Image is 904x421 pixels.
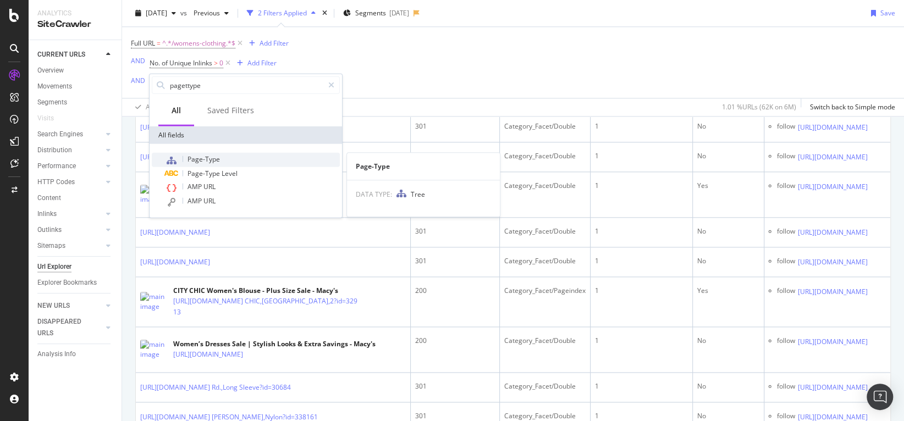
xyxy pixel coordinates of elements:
button: Segments[DATE] [339,4,414,22]
a: [URL][DOMAIN_NAME] [140,257,210,268]
div: 301 [415,381,495,391]
div: Add Filter [260,38,289,48]
div: Category_Facet/Double [504,121,586,131]
div: 301 [415,151,495,161]
div: Category_Facet/Double [504,336,586,346]
a: [URL][DOMAIN_NAME] [798,336,868,347]
span: vs [180,8,189,18]
div: AND [131,76,145,85]
a: HTTP Codes [37,176,103,188]
div: Category_Facet/Double [504,411,586,421]
span: Page-Type [188,169,222,178]
div: Movements [37,81,72,92]
button: AND [131,75,145,86]
div: Content [37,192,61,204]
div: Category_Facet/Double [504,256,586,266]
span: No. of Unique Inlinks [150,58,212,68]
img: main image [140,185,168,204]
button: [DATE] [131,4,180,22]
a: [URL][DOMAIN_NAME] [798,382,868,393]
div: Category_Facet/Double [504,226,586,236]
div: Visits [37,113,54,124]
div: 200 [415,336,495,346]
span: Page-Type [188,154,220,164]
div: 1 [595,336,688,346]
div: Url Explorer [37,261,71,273]
span: Segments [355,8,386,18]
span: 2025 Aug. 7th [146,8,167,18]
div: Outlinks [37,224,62,236]
button: Apply [131,98,163,116]
button: AND [131,56,145,66]
a: Url Explorer [37,261,114,273]
input: Search by field name [169,77,323,93]
span: 0 [219,56,223,71]
a: [URL][DOMAIN_NAME] [798,257,868,268]
a: Segments [37,97,114,108]
div: CURRENT URLS [37,49,85,60]
div: No [697,121,759,131]
span: AMP [188,182,203,191]
div: follow [777,181,795,192]
a: Distribution [37,145,103,156]
a: Explorer Bookmarks [37,277,114,289]
div: 200 [415,286,495,296]
div: Overview [37,65,64,76]
div: No [697,411,759,421]
div: Analytics [37,9,113,18]
div: Explorer Bookmarks [37,277,97,289]
a: [URL][DOMAIN_NAME] Rd.,Long Sleeve?id=30684 [140,382,291,393]
div: No [697,336,759,346]
div: Distribution [37,145,72,156]
a: [URL][DOMAIN_NAME] [798,122,868,133]
div: DISAPPEARED URLS [37,316,93,339]
a: [URL][DOMAIN_NAME] [140,122,210,133]
span: URL [203,182,216,191]
span: > [214,58,218,68]
a: [URL][DOMAIN_NAME] [798,227,868,238]
button: 2 Filters Applied [242,4,320,22]
div: Category_Facet/Double [504,151,586,161]
div: 1 [595,286,688,296]
div: 1 [595,256,688,266]
a: [URL][DOMAIN_NAME] [798,286,868,297]
div: HTTP Codes [37,176,75,188]
div: 1 [595,181,688,191]
div: Yes [697,286,759,296]
a: CURRENT URLS [37,49,103,60]
a: Performance [37,160,103,172]
img: main image [140,292,168,312]
div: 1 [595,151,688,161]
div: No [697,226,759,236]
span: DATA TYPE: [356,190,392,199]
div: Add Filter [247,58,277,68]
button: Previous [189,4,233,22]
div: SiteCrawler [37,18,113,31]
a: [URL][DOMAIN_NAME] CHIC,[GEOGRAPHIC_DATA],2?id=32913 [173,296,358,318]
span: Tree [411,190,425,199]
div: 301 [415,121,495,131]
a: Search Engines [37,129,103,140]
a: [URL][DOMAIN_NAME] [798,152,868,163]
div: Women’s Dresses Sale | Stylish Looks & Extra Savings - Macy's [173,339,376,349]
span: AMP [188,196,203,206]
div: All fields [150,126,342,144]
a: DISAPPEARED URLS [37,316,103,339]
div: All [172,105,181,116]
div: Yes [697,181,759,191]
div: 1 [595,226,688,236]
a: [URL][DOMAIN_NAME] Circle,Linen %26 Linen Blend?id=340654 [140,152,335,163]
a: [URL][DOMAIN_NAME] [173,349,243,360]
a: Sitemaps [37,240,103,252]
span: Level [222,169,238,178]
button: Switch back to Simple mode [806,98,895,116]
div: Search Engines [37,129,83,140]
div: 301 [415,256,495,266]
div: Performance [37,160,76,172]
div: NEW URLS [37,300,70,312]
a: NEW URLS [37,300,103,312]
img: main image [140,340,168,359]
a: Overview [37,65,114,76]
div: 1.01 % URLs ( 62K on 6M ) [722,102,796,112]
span: URL [203,196,216,206]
